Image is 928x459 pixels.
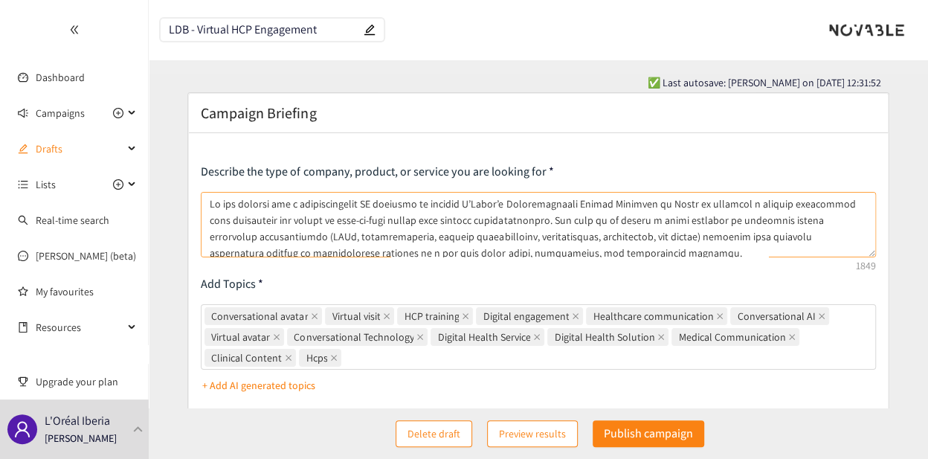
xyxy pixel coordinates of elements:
span: Conversational Technology [287,328,428,346]
input: Conversational avatarVirtual visitHCP trainingDigital engagementHealthcare communicationConversat... [344,349,347,367]
span: Virtual visit [332,308,380,324]
span: edit [18,144,28,154]
textarea: Lo ips dolorsi ame c adipiscingelit SE doeiusmo te incidid U’Labor’e Doloremagnaali Enimad Minimv... [201,192,875,257]
span: Campaigns [36,98,85,128]
p: Describe the type of company, product, or service you are looking for [201,164,875,180]
a: Dashboard [36,71,85,84]
p: [PERSON_NAME] [45,430,117,446]
span: HCP training [404,308,459,324]
a: My favourites [36,277,137,306]
span: close [788,333,796,341]
span: Upgrade your plan [36,367,137,397]
span: Digital engagement [476,307,583,325]
span: Digital engagement [483,308,569,324]
span: close [657,333,665,341]
span: Digital Health Solution [547,328,668,346]
button: Delete draft [396,420,472,447]
span: HCP training [397,307,473,325]
span: ✅ Last autosave: [PERSON_NAME] on [DATE] 12:31:52 [648,74,881,91]
span: Conversational AI [737,308,815,324]
span: book [18,322,28,333]
span: Virtual avatar [211,329,270,345]
span: close [572,312,579,320]
span: Virtual avatar [204,328,284,346]
span: close [330,354,338,362]
span: Digital Health Solution [554,329,654,345]
span: Digital Health Service [431,328,544,346]
h2: Campaign Briefing [201,103,316,123]
span: double-left [69,25,80,35]
span: close [533,333,541,341]
span: close [273,333,280,341]
span: Preview results [499,426,566,442]
span: Drafts [36,134,123,164]
p: + Add AI generated topics [202,377,315,394]
a: [PERSON_NAME] (beta) [36,249,136,263]
span: Digital Health Service [437,329,530,345]
span: edit [364,24,376,36]
span: Lists [36,170,56,199]
button: + Add AI generated topics [202,373,315,397]
span: close [818,312,825,320]
span: Healthcare communication [593,308,713,324]
a: Real-time search [36,214,109,227]
span: sound [18,108,28,118]
span: Hcps [306,350,327,366]
span: trophy [18,376,28,387]
span: Conversational avatar [204,307,322,325]
p: Publish campaign [604,424,693,443]
span: close [462,312,469,320]
span: Conversational Technology [294,329,413,345]
div: Campaign Briefing [201,103,875,123]
div: Widget de chat [854,388,928,459]
p: Add Topics [201,276,875,292]
span: Hcps [299,349,341,367]
span: close [383,312,390,320]
span: close [416,333,424,341]
span: user [13,420,31,438]
span: Medical Communication [678,329,785,345]
button: Preview results [487,420,578,447]
button: Publish campaign [593,420,704,447]
span: Virtual visit [325,307,394,325]
span: Resources [36,312,123,342]
span: close [285,354,292,362]
span: close [716,312,724,320]
span: Conversational avatar [211,308,308,324]
p: L'Oréal Iberia [45,411,110,430]
span: unordered-list [18,179,28,190]
span: plus-circle [113,108,123,118]
span: Medical Communication [671,328,799,346]
span: Delete draft [407,426,460,442]
span: Clinical Content [204,349,296,367]
span: Clinical Content [211,350,282,366]
span: Healthcare communication [586,307,727,325]
span: close [311,312,318,320]
span: Conversational AI [730,307,829,325]
span: plus-circle [113,179,123,190]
